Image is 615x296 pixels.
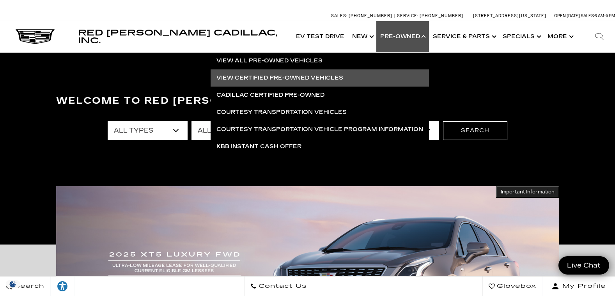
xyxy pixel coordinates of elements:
button: Search [443,121,507,140]
a: Service & Parts [429,21,499,52]
span: Open [DATE] [554,13,580,18]
span: [PHONE_NUMBER] [420,13,463,18]
a: Courtesy Transportation Vehicle Program Information [211,121,429,138]
a: Service: [PHONE_NUMBER] [394,14,465,18]
img: Cadillac Dark Logo with Cadillac White Text [16,29,55,44]
span: My Profile [559,281,606,292]
button: Important Information [496,186,559,198]
a: View All Pre-Owned Vehicles [211,52,429,69]
section: Click to Open Cookie Consent Modal [4,280,22,288]
a: Courtesy Transportation Vehicles [211,104,429,121]
span: 9 AM-6 PM [595,13,615,18]
a: EV Test Drive [292,21,348,52]
button: More [544,21,576,52]
span: Red [PERSON_NAME] Cadillac, Inc. [78,28,277,45]
a: Red [PERSON_NAME] Cadillac, Inc. [78,29,284,44]
a: [STREET_ADDRESS][US_STATE] [473,13,546,18]
h3: Welcome to Red [PERSON_NAME] Cadillac, Inc. [56,93,559,109]
a: Specials [499,21,544,52]
button: Open user profile menu [542,277,615,296]
a: View Certified Pre-Owned Vehicles [211,69,429,87]
a: New [348,21,376,52]
div: Explore your accessibility options [51,280,74,292]
a: Glovebox [482,277,542,296]
a: Live Chat [558,256,609,275]
a: Pre-Owned [376,21,429,52]
a: KBB Instant Cash Offer [211,138,429,155]
span: Live Chat [563,261,604,270]
select: Filter by type [108,121,188,140]
span: Important Information [501,189,555,195]
select: Filter by year [191,121,271,140]
span: Contact Us [257,281,307,292]
a: Explore your accessibility options [51,277,74,296]
span: Sales: [331,13,347,18]
span: Search [12,281,44,292]
div: Search [584,21,615,52]
img: Opt-Out Icon [4,280,22,288]
a: Cadillac Certified Pre-Owned [211,87,429,104]
span: Glovebox [495,281,536,292]
span: Sales: [581,13,595,18]
a: Contact Us [244,277,313,296]
span: [PHONE_NUMBER] [349,13,392,18]
span: Service: [397,13,418,18]
a: Sales: [PHONE_NUMBER] [331,14,394,18]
